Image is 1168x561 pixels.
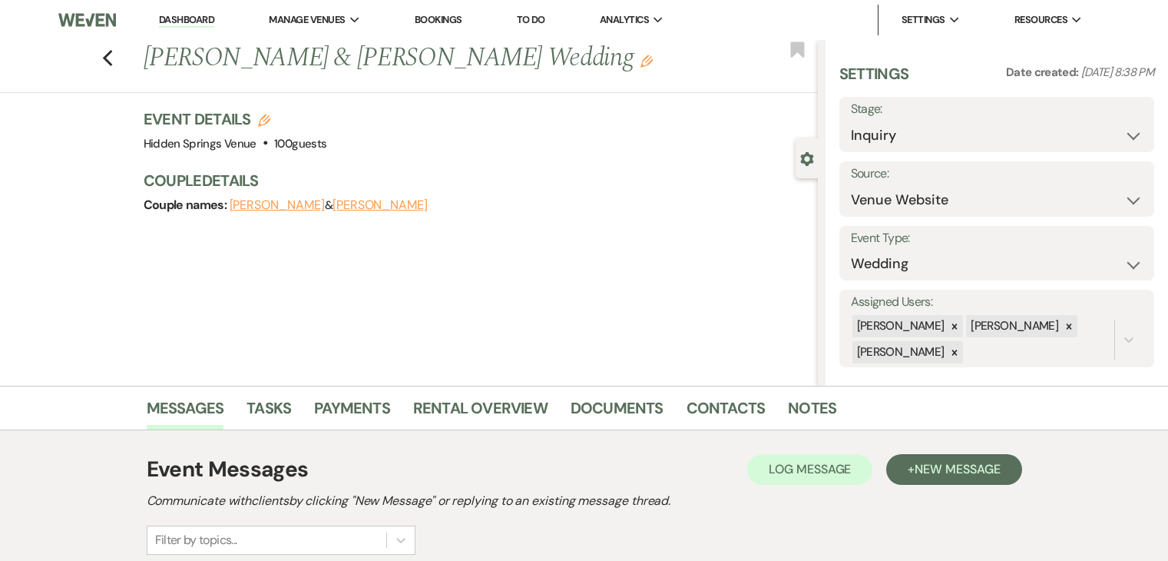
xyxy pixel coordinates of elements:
h3: Event Details [144,108,327,130]
button: Log Message [747,454,872,485]
span: [DATE] 8:38 PM [1081,65,1154,80]
span: Log Message [769,461,851,477]
h1: [PERSON_NAME] & [PERSON_NAME] Wedding [144,40,677,77]
label: Assigned Users: [851,291,1143,314]
a: Notes [788,396,836,430]
label: Source: [851,163,1143,185]
span: Analytics [600,12,649,28]
span: Manage Venues [269,12,345,28]
label: Event Type: [851,227,1143,250]
button: Close lead details [800,151,814,165]
a: Documents [571,396,663,430]
button: Edit [640,54,653,68]
div: Filter by topics... [155,531,237,549]
button: [PERSON_NAME] [333,199,428,211]
span: New Message [915,461,1000,477]
h1: Event Messages [147,453,309,486]
span: Couple names: [144,197,230,213]
a: Payments [314,396,390,430]
span: Hidden Springs Venue [144,136,256,151]
button: +New Message [886,454,1021,485]
span: Date created: [1006,65,1081,80]
h2: Communicate with clients by clicking "New Message" or replying to an existing message thread. [147,492,1022,510]
a: Rental Overview [413,396,548,430]
span: Resources [1014,12,1067,28]
div: [PERSON_NAME] [852,341,947,363]
a: Messages [147,396,224,430]
a: Dashboard [159,13,214,28]
label: Stage: [851,98,1143,121]
div: [PERSON_NAME] [852,315,947,337]
div: [PERSON_NAME] [966,315,1060,337]
a: Bookings [415,13,462,26]
a: Contacts [687,396,766,430]
button: [PERSON_NAME] [230,199,325,211]
a: Tasks [247,396,291,430]
h3: Couple Details [144,170,802,191]
h3: Settings [839,63,909,97]
span: Settings [902,12,945,28]
img: Weven Logo [58,4,116,36]
a: To Do [517,13,545,26]
span: 100 guests [274,136,326,151]
span: & [230,198,428,213]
